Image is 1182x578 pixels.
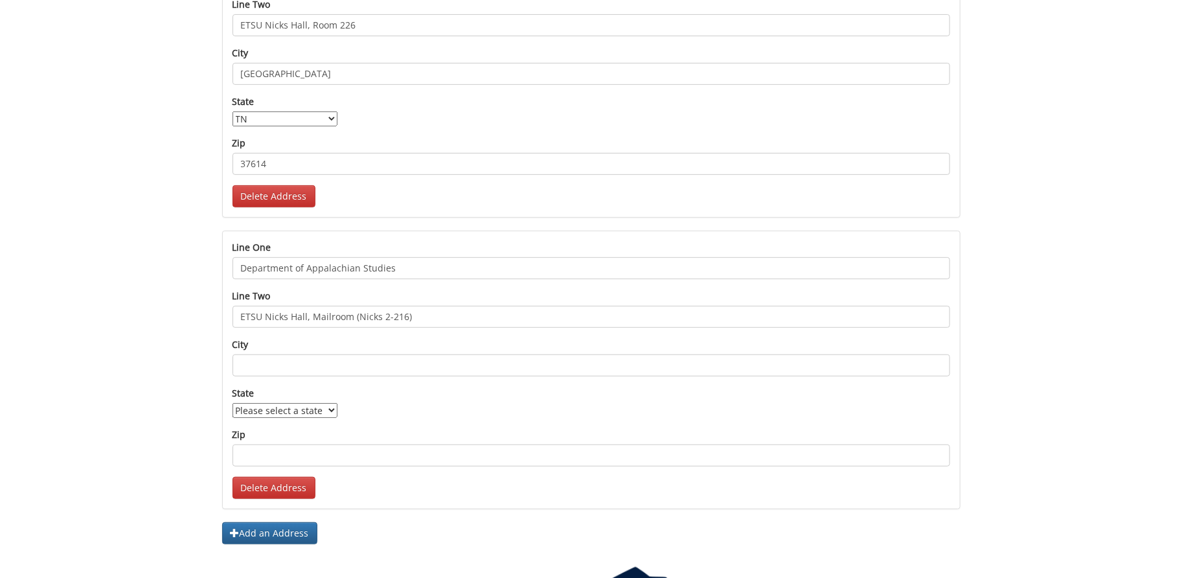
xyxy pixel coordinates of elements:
[233,95,950,108] label: State
[222,522,317,544] button: Add an Address
[233,387,950,400] label: State
[233,185,315,207] a: Delete Address
[233,47,950,60] label: City
[233,428,950,441] label: Zip
[233,241,950,254] label: Line one
[233,137,950,150] label: Zip
[233,477,315,499] a: Delete Address
[233,290,950,303] label: Line two
[233,338,950,351] label: City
